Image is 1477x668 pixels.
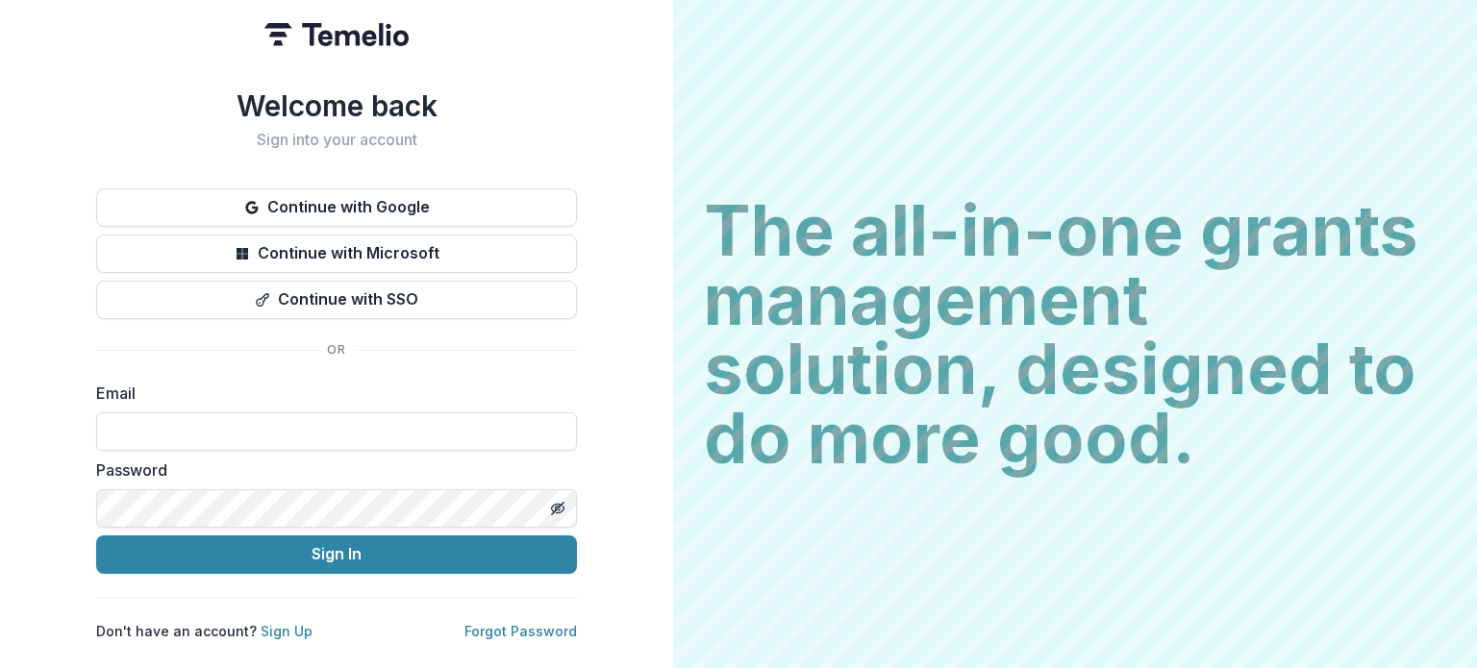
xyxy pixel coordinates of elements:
[96,188,577,227] button: Continue with Google
[96,382,565,405] label: Email
[96,88,577,123] h1: Welcome back
[96,281,577,319] button: Continue with SSO
[264,23,409,46] img: Temelio
[96,131,577,149] h2: Sign into your account
[464,623,577,639] a: Forgot Password
[96,235,577,273] button: Continue with Microsoft
[96,621,313,641] p: Don't have an account?
[96,458,565,482] label: Password
[542,493,573,524] button: Toggle password visibility
[96,535,577,574] button: Sign In
[261,623,313,639] a: Sign Up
